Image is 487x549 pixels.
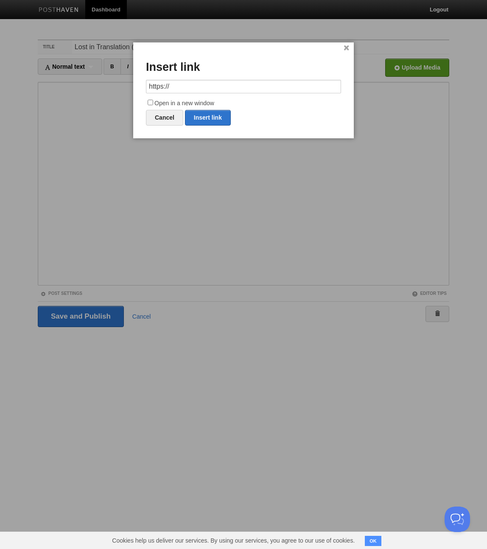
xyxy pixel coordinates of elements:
[104,532,363,549] span: Cookies help us deliver our services. By using our services, you agree to our use of cookies.
[365,536,381,546] button: OK
[185,110,231,126] a: Insert link
[344,46,349,50] a: ×
[146,110,183,126] a: Cancel
[146,98,341,109] label: Open in a new window
[146,61,341,74] h3: Insert link
[445,507,470,532] iframe: Help Scout Beacon - Open
[148,100,153,105] input: Open in a new window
